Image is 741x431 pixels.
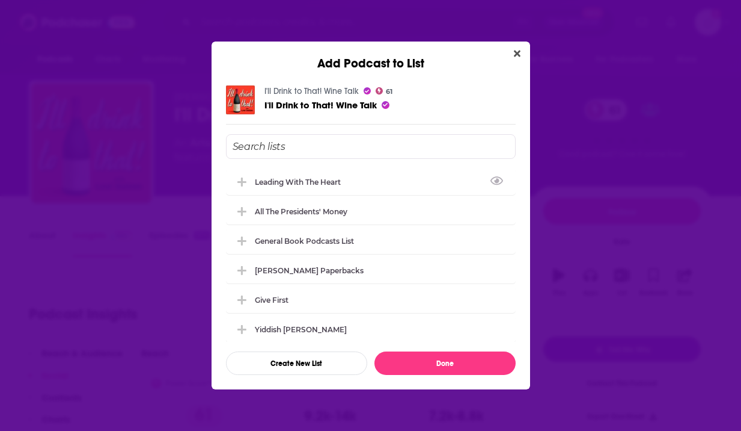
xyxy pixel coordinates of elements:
[255,296,288,305] div: Give First
[226,198,516,225] div: All the Presidents' Money
[226,134,516,159] input: Search lists
[255,178,348,187] div: Leading With The Heart
[226,257,516,284] div: O'Leary Paperbacks
[226,169,516,195] div: Leading With The Heart
[226,228,516,254] div: General Book Podcasts List
[341,184,348,185] button: View Link
[376,87,393,95] a: 61
[255,237,354,246] div: General Book Podcasts List
[255,207,347,216] div: All the Presidents' Money
[226,352,367,375] button: Create New List
[264,86,359,96] a: I'll Drink to That! Wine Talk
[226,134,516,375] div: Add Podcast To List
[255,266,364,275] div: [PERSON_NAME] Paperbacks
[226,85,255,114] img: I'll Drink to That! Wine Talk
[509,46,525,61] button: Close
[212,42,530,71] div: Add Podcast to List
[226,316,516,343] div: Yiddish Sherlock Holmes
[374,352,516,375] button: Done
[264,99,377,111] a: I'll Drink to That! Wine Talk
[386,89,392,95] span: 61
[255,325,347,334] div: Yiddish [PERSON_NAME]
[226,287,516,313] div: Give First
